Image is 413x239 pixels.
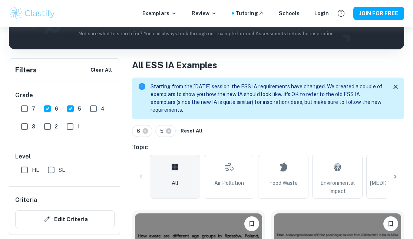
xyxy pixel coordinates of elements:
[314,9,329,17] a: Login
[55,122,58,131] span: 2
[15,91,115,100] h6: Grade
[137,127,143,135] span: 6
[15,30,398,37] p: Not sure what to search for? You can always look through our example Internal Assessments below f...
[15,210,115,228] button: Edit Criteria
[142,9,177,17] p: Exemplars
[279,9,300,17] a: Schools
[244,216,259,231] button: Please log in to bookmark exemplars
[390,81,401,92] button: Close
[155,125,176,137] div: 5
[78,105,81,113] span: 5
[59,166,65,174] span: SL
[172,179,178,187] span: All
[32,105,35,113] span: 7
[160,127,167,135] span: 5
[15,65,37,75] h6: Filters
[32,122,35,131] span: 3
[132,143,404,152] h6: Topic
[77,122,80,131] span: 1
[9,6,56,21] img: Clastify logo
[132,125,152,137] div: 6
[353,7,404,20] button: JOIN FOR FREE
[89,65,114,76] button: Clear All
[179,125,205,137] button: Reset All
[32,166,39,174] span: HL
[269,179,298,187] span: Food Waste
[151,83,384,114] p: Starting from the [DATE] session, the ESS IA requirements have changed. We created a couple of ex...
[235,9,264,17] a: Tutoring
[383,216,398,231] button: Please log in to bookmark exemplars
[192,9,217,17] p: Review
[335,7,347,20] button: Help and Feedback
[15,152,115,161] h6: Level
[315,179,359,195] span: Environmental Impact
[101,105,105,113] span: 4
[214,179,244,187] span: Air Pollution
[15,196,37,204] h6: Criteria
[132,58,404,72] h1: All ESS IA Examples
[55,105,58,113] span: 6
